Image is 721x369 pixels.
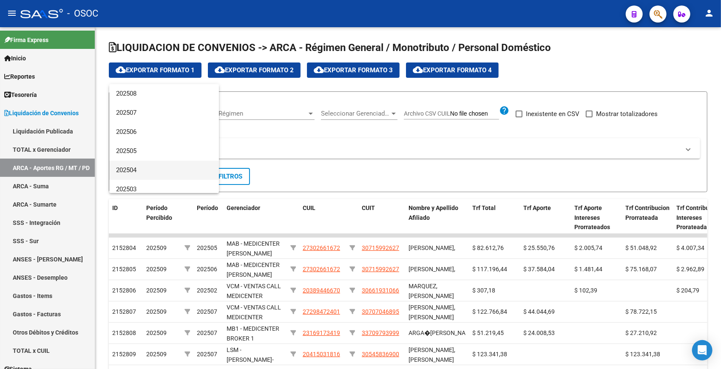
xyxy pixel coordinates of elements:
span: 202508 [116,84,212,103]
span: 202506 [116,122,212,142]
span: 202504 [116,161,212,180]
div: Open Intercom Messenger [692,340,712,360]
span: 202505 [116,142,212,161]
span: 202507 [116,103,212,122]
span: 202503 [116,180,212,199]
